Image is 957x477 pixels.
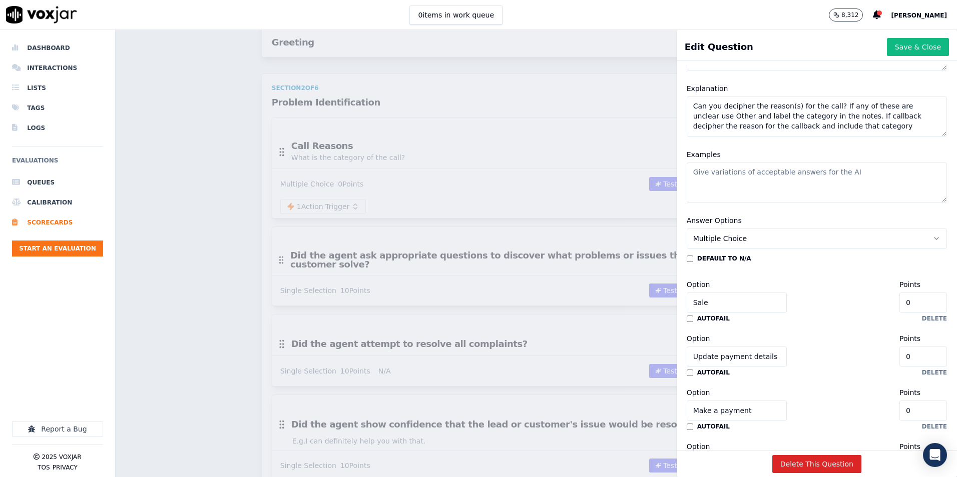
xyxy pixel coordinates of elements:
[922,422,947,430] button: delete
[891,9,957,21] button: [PERSON_NAME]
[12,421,103,436] button: Report a Bug
[887,38,949,56] button: Save & Close
[697,422,730,430] label: autofail
[697,368,730,376] label: autofail
[899,388,920,396] label: Points
[697,314,730,322] label: autofail
[12,58,103,78] a: Interactions
[12,172,103,192] a: Queues
[899,334,920,342] label: Points
[12,154,103,172] h6: Evaluations
[891,12,947,19] span: [PERSON_NAME]
[685,40,753,54] h1: Edit Question
[829,8,873,21] button: 8,312
[687,442,710,450] label: Option
[687,334,710,342] label: Option
[12,98,103,118] a: Tags
[922,314,947,322] button: delete
[38,463,50,471] button: TOS
[922,368,947,376] button: delete
[829,8,863,21] button: 8,312
[53,463,78,471] button: Privacy
[923,443,947,467] div: Open Intercom Messenger
[12,240,103,256] button: Start an Evaluation
[42,453,81,461] p: 2025 Voxjar
[899,442,920,450] label: Points
[12,78,103,98] a: Lists
[687,84,728,92] label: Explanation
[687,388,710,396] label: Option
[687,150,721,158] label: Examples
[772,455,861,473] button: Delete This Question
[693,233,747,243] span: Multiple Choice
[687,280,710,288] label: Option
[12,192,103,212] a: Calibration
[409,5,503,24] button: 0items in work queue
[687,216,742,224] label: Answer Options
[12,118,103,138] a: Logs
[697,254,751,262] label: default to N/A
[841,11,858,19] p: 8,312
[12,38,103,58] a: Dashboard
[899,280,920,288] label: Points
[6,6,77,23] img: voxjar logo
[12,212,103,232] a: Scorecards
